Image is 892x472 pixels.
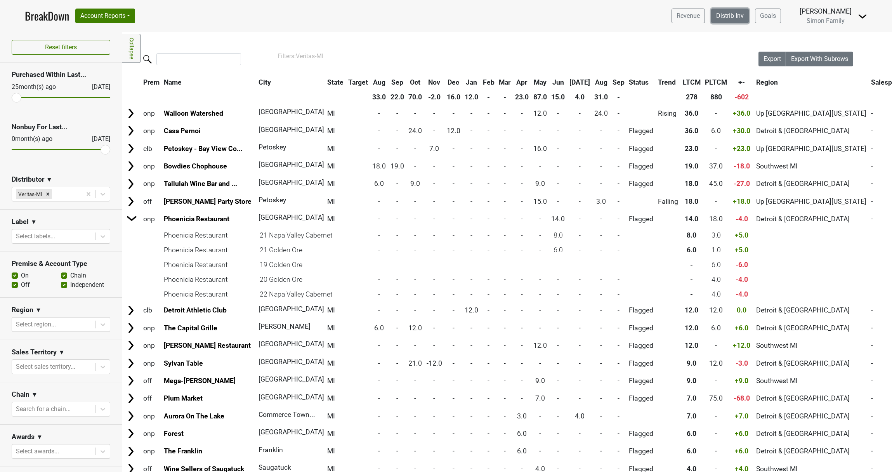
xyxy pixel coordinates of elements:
a: Detroit Athletic Club [164,306,227,314]
button: Export With Subrows [786,52,853,66]
td: onp [141,123,161,139]
h3: Label [12,218,29,226]
span: -602 [734,93,749,101]
span: Name [164,78,182,86]
th: Region: activate to sort column ascending [755,75,869,89]
span: MI [327,109,335,117]
span: - [488,162,489,170]
span: 37.0 [709,162,723,170]
span: 9.0 [535,180,545,187]
td: - [531,228,549,242]
span: - [618,215,620,223]
span: Up [GEOGRAPHIC_DATA][US_STATE] [756,145,866,153]
td: Flagged [627,175,656,192]
span: - [618,109,620,117]
span: - [433,109,435,117]
span: -18.0 [734,162,750,170]
span: - [600,145,602,153]
th: 23.0 [513,90,531,104]
span: - [600,180,602,187]
img: Arrow right [125,392,137,404]
a: Petoskey - Bay View Co... [164,145,243,153]
th: Jul: activate to sort column ascending [567,75,592,89]
td: - [463,228,480,242]
span: - [871,215,873,223]
div: [PERSON_NAME] [800,6,852,16]
img: Arrow right [125,143,137,154]
td: - [389,228,406,242]
button: Account Reports [75,9,135,23]
h3: Awards [12,433,35,441]
h3: Purchased Within Last... [12,71,110,79]
span: 12.0 [533,109,547,117]
h3: Sales Territory [12,348,57,356]
th: PLTCM: activate to sort column ascending [703,75,729,89]
th: Target: activate to sort column ascending [346,75,370,89]
span: 15.0 [533,198,547,205]
span: - [618,127,620,135]
span: - [557,180,559,187]
span: - [488,198,489,205]
span: - [521,145,523,153]
img: Arrow right [125,446,137,457]
a: Plum Market [164,394,203,402]
h3: Distributor [12,175,44,184]
th: Status: activate to sort column ascending [627,75,656,89]
img: Arrow right [125,178,137,190]
span: - [579,127,581,135]
span: - [871,162,873,170]
span: - [871,145,873,153]
span: 45.0 [709,180,723,187]
span: Up [GEOGRAPHIC_DATA][US_STATE] [756,198,866,205]
div: Filters: [278,52,737,61]
span: - [715,145,717,153]
span: ▼ [46,175,52,184]
div: 0 month(s) ago [12,134,73,144]
span: - [579,180,581,187]
th: +-: activate to sort column ascending [730,75,754,89]
span: - [378,198,380,205]
span: - [433,198,435,205]
span: - [453,109,455,117]
span: - [871,180,873,187]
th: Dec: activate to sort column ascending [445,75,462,89]
img: Arrow right [125,125,137,137]
span: Southwest MI [756,162,798,170]
span: - [618,198,620,205]
span: - [579,145,581,153]
span: - [396,180,398,187]
td: - [425,228,444,242]
td: Falling [656,193,680,210]
span: Status [629,78,649,86]
span: Prem [143,78,160,86]
span: [GEOGRAPHIC_DATA] [259,126,324,134]
td: Flagged [627,123,656,139]
span: - [453,198,455,205]
span: ▼ [31,217,37,227]
span: 9.0 [410,180,420,187]
span: - [378,145,380,153]
span: - [557,109,559,117]
span: - [557,162,559,170]
a: Sylvan Table [164,359,203,367]
span: [GEOGRAPHIC_DATA] [259,161,324,168]
th: 16.0 [445,90,462,104]
span: - [396,127,398,135]
img: Arrow right [125,357,137,369]
span: - [539,162,541,170]
a: [PERSON_NAME] Party Store [164,198,252,205]
th: Prem: activate to sort column ascending [141,75,161,89]
span: -4.0 [736,215,748,223]
span: 6.0 [374,180,384,187]
span: - [488,180,489,187]
span: 24.0 [594,109,608,117]
span: 19.0 [390,162,404,170]
span: Up [GEOGRAPHIC_DATA][US_STATE] [756,109,866,117]
th: Sep: activate to sort column ascending [611,75,626,89]
a: Distrib Inv [711,9,749,23]
span: - [871,127,873,135]
img: Arrow right [125,322,137,334]
span: - [414,162,416,170]
td: Phoenicia Restaurant [162,228,256,242]
img: Arrow right [125,108,137,119]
